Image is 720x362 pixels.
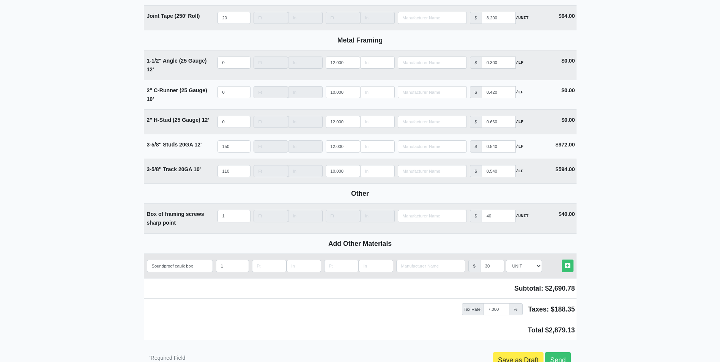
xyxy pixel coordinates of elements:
input: quantity [217,57,251,69]
input: Length [360,86,395,98]
input: manufacturer [482,140,516,153]
input: quantity [217,116,251,128]
span: Total $2,879.13 [528,326,575,334]
input: Search [398,57,467,69]
input: Length [360,165,395,177]
input: Length [360,140,395,153]
input: Length [326,165,360,177]
input: Length [360,57,395,69]
input: Length [288,165,323,177]
input: Length [326,12,360,24]
input: Search [398,86,467,98]
b: Metal Framing [337,36,383,44]
span: Subtotal: $2,690.78 [514,285,575,292]
input: quantity [216,260,249,272]
span: 12' [202,117,209,123]
input: Length [288,12,323,24]
span: 12' [147,66,154,72]
strong: $64.00 [558,13,575,19]
strong: /LF [516,143,523,150]
input: quantity [217,12,251,24]
input: Length [360,116,395,128]
div: $ [470,86,482,98]
input: quantity [217,86,251,98]
input: Length [360,12,395,24]
strong: /LF [516,168,523,175]
strong: Box of framing screws sharp point [147,211,204,226]
input: manufacturer [482,12,516,24]
b: Add Other Materials [328,240,392,247]
strong: $594.00 [556,166,575,172]
strong: $972.00 [556,142,575,148]
input: Search [398,12,467,24]
strong: 3-5/8'' Studs 20GA [147,142,202,148]
input: Length [254,116,288,128]
input: manufacturer [482,116,516,128]
input: Length [254,57,288,69]
strong: /LF [516,118,523,125]
input: Length [287,260,321,272]
strong: Joint Tape (250' Roll) [147,13,200,19]
span: 12' [194,142,202,148]
input: Length [254,86,288,98]
input: Length [288,86,323,98]
input: Length [359,260,393,272]
strong: /UNIT [516,212,529,219]
input: Length [326,140,360,153]
input: manufacturer [482,210,516,222]
strong: $0.00 [561,87,575,93]
div: $ [470,140,482,153]
strong: 2" C-Runner (25 Gauge) [147,87,207,102]
strong: 1-1/2" Angle (25 Gauge) [147,58,207,72]
div: $ [470,12,482,24]
input: Length [324,260,359,272]
b: Other [351,190,369,197]
small: Required Field [150,355,186,361]
input: Length [254,210,288,222]
input: Length [288,210,323,222]
input: manufacturer [482,86,516,98]
input: Length [326,116,360,128]
strong: 3-5/8'' Track 20GA [147,166,201,172]
strong: $40.00 [558,211,575,217]
strong: /UNIT [516,14,529,21]
input: quantity [217,165,251,177]
div: $ [470,57,482,69]
strong: $0.00 [561,117,575,123]
input: manufacturer [480,260,504,272]
input: quantity [217,210,251,222]
span: 10' [147,96,154,102]
input: Length [252,260,287,272]
input: Length [254,165,288,177]
strong: /LF [516,89,523,96]
input: Length [288,57,323,69]
input: Length [326,86,360,98]
input: Length [288,140,323,153]
strong: /LF [516,59,523,66]
span: Taxes: $188.35 [528,304,575,315]
div: $ [470,210,482,222]
span: Tax Rate: [462,303,484,315]
strong: $0.00 [561,58,575,64]
input: Length [326,210,360,222]
input: Search [398,165,467,177]
input: Search [398,140,467,153]
input: Length [326,57,360,69]
input: Search [398,210,467,222]
input: Length [254,12,288,24]
input: quantity [217,140,251,153]
input: manufacturer [482,57,516,69]
input: Length [288,116,323,128]
input: Search [398,116,467,128]
input: quantity [147,260,213,272]
strong: 2" H-Stud (25 Gauge) [147,117,209,123]
input: Search [396,260,465,272]
input: manufacturer [482,165,516,177]
span: 10' [194,166,201,172]
span: % [509,303,523,315]
div: $ [470,165,482,177]
div: $ [470,116,482,128]
input: Length [254,140,288,153]
input: Length [360,210,395,222]
div: $ [468,260,481,272]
